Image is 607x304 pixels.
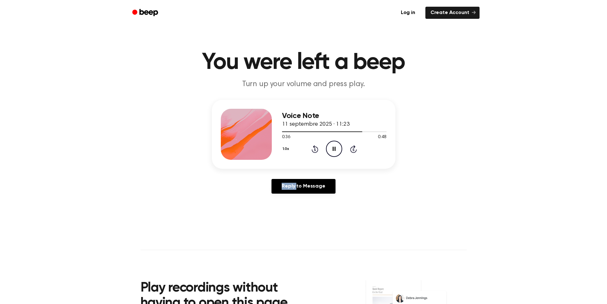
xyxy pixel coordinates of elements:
h1: You were left a beep [141,51,467,74]
span: 0:48 [378,134,386,141]
p: Turn up your volume and press play. [181,79,426,90]
a: Log in [394,5,422,20]
h3: Voice Note [282,112,387,120]
a: Create Account [425,7,480,19]
a: Reply to Message [271,179,335,194]
button: 1.0x [282,144,292,154]
a: Beep [128,7,164,19]
span: 11 septembre 2025 · 11:23 [282,122,350,127]
span: 0:36 [282,134,290,141]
